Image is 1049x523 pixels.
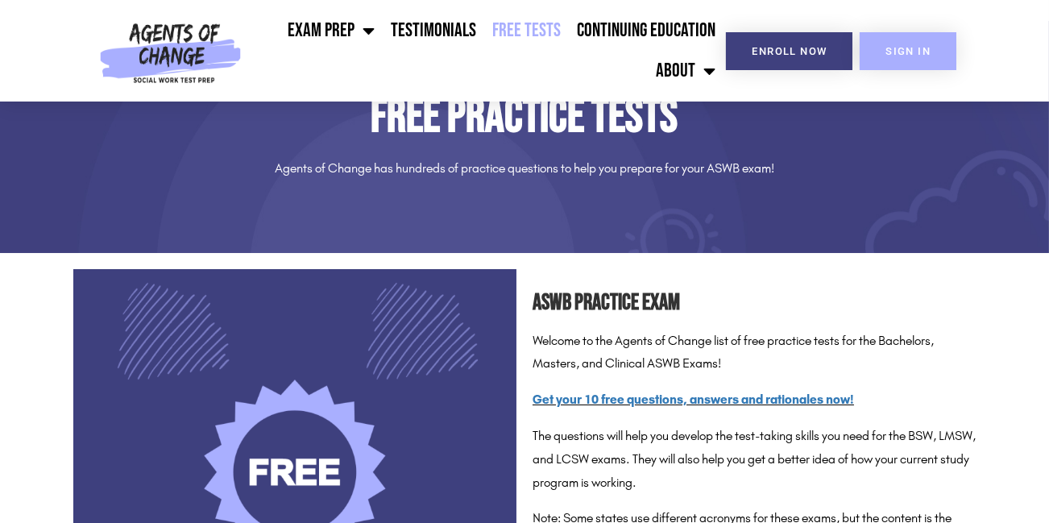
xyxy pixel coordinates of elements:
[533,285,976,322] h2: ASWB Practice Exam
[73,157,976,181] p: Agents of Change has hundreds of practice questions to help you prepare for your ASWB exam!
[533,330,976,376] p: Welcome to the Agents of Change list of free practice tests for the Bachelors, Masters, and Clini...
[860,32,956,70] a: SIGN IN
[73,93,976,141] h1: Free Practice Tests
[885,46,931,56] span: SIGN IN
[726,32,852,70] a: Enroll Now
[533,392,854,407] a: Get your 10 free questions, answers and rationales now!
[248,10,724,91] nav: Menu
[752,46,827,56] span: Enroll Now
[383,10,484,51] a: Testimonials
[648,51,724,91] a: About
[484,10,569,51] a: Free Tests
[280,10,383,51] a: Exam Prep
[533,425,976,494] p: The questions will help you develop the test-taking skills you need for the BSW, LMSW, and LCSW e...
[569,10,724,51] a: Continuing Education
